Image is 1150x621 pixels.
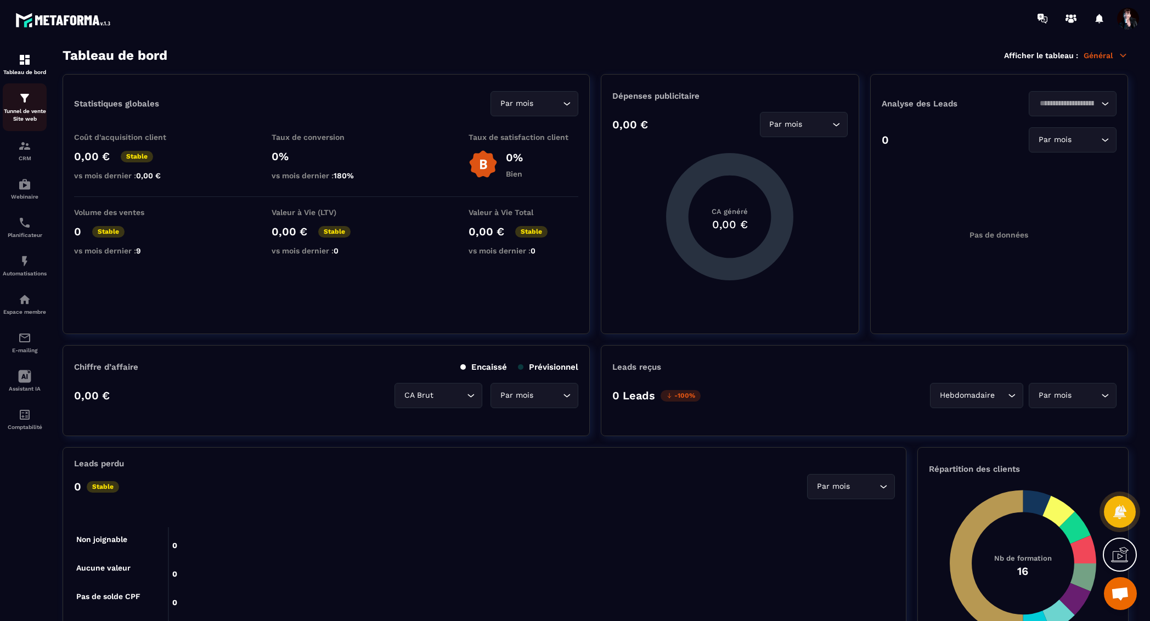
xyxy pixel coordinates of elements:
[87,481,119,493] p: Stable
[74,389,110,402] p: 0,00 €
[612,362,661,372] p: Leads reçus
[498,389,535,402] span: Par mois
[74,459,124,468] p: Leads perdu
[535,98,560,110] input: Search for option
[92,226,125,238] p: Stable
[460,362,507,372] p: Encaissé
[997,389,1005,402] input: Search for option
[506,170,523,178] p: Bien
[74,480,81,493] p: 0
[612,118,648,131] p: 0,00 €
[1036,389,1074,402] span: Par mois
[661,390,701,402] p: -100%
[3,309,47,315] p: Espace membre
[469,246,578,255] p: vs mois dernier :
[515,226,548,238] p: Stable
[814,481,852,493] span: Par mois
[1084,50,1128,60] p: Général
[760,112,848,137] div: Search for option
[63,48,167,63] h3: Tableau de bord
[18,408,31,421] img: accountant
[3,45,47,83] a: formationformationTableau de bord
[1036,98,1098,110] input: Search for option
[74,225,81,238] p: 0
[1029,127,1117,153] div: Search for option
[402,389,436,402] span: CA Brut
[937,389,997,402] span: Hebdomadaire
[929,464,1117,474] p: Répartition des clients
[506,151,523,164] p: 0%
[3,232,47,238] p: Planificateur
[612,389,655,402] p: 0 Leads
[518,362,578,372] p: Prévisionnel
[3,400,47,438] a: accountantaccountantComptabilité
[74,99,159,109] p: Statistiques globales
[852,481,877,493] input: Search for option
[3,83,47,131] a: formationformationTunnel de vente Site web
[469,133,578,142] p: Taux de satisfaction client
[491,383,578,408] div: Search for option
[3,170,47,208] a: automationsautomationsWebinaire
[612,91,847,101] p: Dépenses publicitaire
[531,246,535,255] span: 0
[805,118,830,131] input: Search for option
[3,131,47,170] a: formationformationCRM
[1074,389,1098,402] input: Search for option
[272,150,381,163] p: 0%
[74,208,184,217] p: Volume des ventes
[18,293,31,306] img: automations
[1036,134,1074,146] span: Par mois
[498,98,535,110] span: Par mois
[3,424,47,430] p: Comptabilité
[76,592,140,601] tspan: Pas de solde CPF
[3,270,47,276] p: Automatisations
[272,225,307,238] p: 0,00 €
[1104,577,1137,610] div: Ouvrir le chat
[3,347,47,353] p: E-mailing
[76,535,127,544] tspan: Non joignable
[930,383,1023,408] div: Search for option
[18,255,31,268] img: automations
[1074,134,1098,146] input: Search for option
[3,208,47,246] a: schedulerschedulerPlanificateur
[3,246,47,285] a: automationsautomationsAutomatisations
[18,178,31,191] img: automations
[272,246,381,255] p: vs mois dernier :
[491,91,578,116] div: Search for option
[136,171,161,180] span: 0,00 €
[74,362,138,372] p: Chiffre d’affaire
[807,474,895,499] div: Search for option
[469,225,504,238] p: 0,00 €
[3,69,47,75] p: Tableau de bord
[3,386,47,392] p: Assistant IA
[3,285,47,323] a: automationsautomationsEspace membre
[469,208,578,217] p: Valeur à Vie Total
[334,246,339,255] span: 0
[535,389,560,402] input: Search for option
[74,133,184,142] p: Coût d'acquisition client
[969,230,1028,239] p: Pas de données
[318,226,351,238] p: Stable
[18,216,31,229] img: scheduler
[1029,383,1117,408] div: Search for option
[882,99,999,109] p: Analyse des Leads
[18,139,31,153] img: formation
[74,150,110,163] p: 0,00 €
[3,108,47,123] p: Tunnel de vente Site web
[272,133,381,142] p: Taux de conversion
[3,194,47,200] p: Webinaire
[3,362,47,400] a: Assistant IA
[767,118,805,131] span: Par mois
[76,563,131,572] tspan: Aucune valeur
[1029,91,1117,116] div: Search for option
[18,92,31,105] img: formation
[74,246,184,255] p: vs mois dernier :
[882,133,889,146] p: 0
[3,155,47,161] p: CRM
[436,389,464,402] input: Search for option
[469,150,498,179] img: b-badge-o.b3b20ee6.svg
[136,246,141,255] span: 9
[334,171,354,180] span: 180%
[74,171,184,180] p: vs mois dernier :
[1004,51,1078,60] p: Afficher le tableau :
